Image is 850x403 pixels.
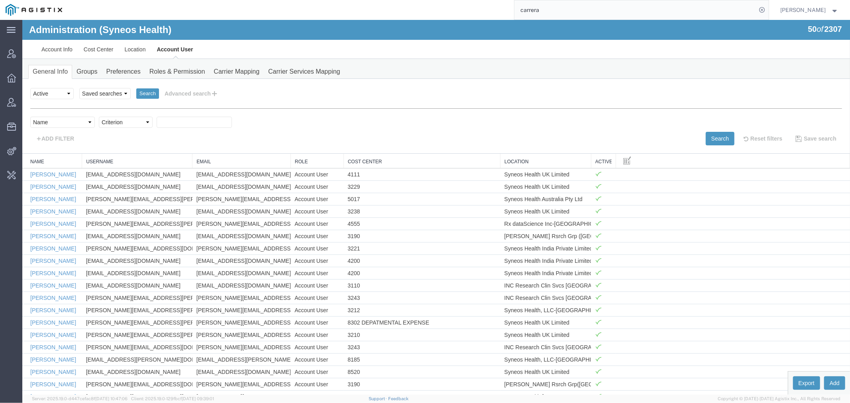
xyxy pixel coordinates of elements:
[268,222,321,235] td: Account User
[6,4,62,16] img: logo
[321,235,478,247] td: 4200
[780,5,839,15] button: [PERSON_NAME]
[174,139,264,145] a: Email
[482,139,565,145] a: Location
[8,312,54,318] a: [PERSON_NAME]
[8,361,54,368] a: [PERSON_NAME]
[114,68,137,79] button: Search
[60,309,170,321] td: [PERSON_NAME][EMAIL_ADDRESS][PERSON_NAME][DOMAIN_NAME]
[8,188,54,195] a: [PERSON_NAME]
[170,259,268,272] td: [EMAIL_ADDRESS][DOMAIN_NAME]
[321,185,478,198] td: 3238
[478,134,569,149] th: Location
[95,396,128,401] span: [DATE] 10:47:06
[8,299,54,306] a: [PERSON_NAME]
[268,346,321,358] td: Account User
[683,112,712,125] button: Search
[268,296,321,309] td: Account User
[802,356,823,370] button: Add
[8,151,54,158] a: [PERSON_NAME]
[478,272,569,284] td: INC Research Clin Svcs [GEOGRAPHIC_DATA]
[8,275,54,281] a: [PERSON_NAME]
[60,284,170,296] td: [PERSON_NAME][EMAIL_ADDRESS][PERSON_NAME][DOMAIN_NAME]
[268,358,321,370] td: Account User
[321,358,478,370] td: 3190
[8,225,54,232] a: [PERSON_NAME]
[478,358,569,370] td: [PERSON_NAME] Rsrch Grp([GEOGRAPHIC_DATA]
[241,45,322,59] a: Carrier Services Mapping
[137,67,202,80] button: Advanced search
[64,139,166,145] a: Username
[8,349,54,355] a: [PERSON_NAME]
[170,134,268,149] th: Email
[478,321,569,333] td: INC Research Clin Svcs [GEOGRAPHIC_DATA]
[268,235,321,247] td: Account User
[60,346,170,358] td: [EMAIL_ADDRESS][DOMAIN_NAME]
[8,250,54,256] a: [PERSON_NAME]
[321,259,478,272] td: 3110
[8,324,54,331] a: [PERSON_NAME]
[321,247,478,259] td: 4200
[8,201,54,207] a: [PERSON_NAME]
[478,185,569,198] td: Syneos Health UK Limited
[388,396,408,401] a: Feedback
[60,160,170,173] td: [EMAIL_ADDRESS][DOMAIN_NAME]
[170,358,268,370] td: [PERSON_NAME][EMAIL_ADDRESS][DOMAIN_NAME]
[268,284,321,296] td: Account User
[321,296,478,309] td: 8302 DEPATMENTAL EXPENSE
[60,185,170,198] td: [EMAIL_ADDRESS][DOMAIN_NAME]
[80,45,123,59] a: Preferences
[478,259,569,272] td: INC Research Clin Svcs [GEOGRAPHIC_DATA]
[478,284,569,296] td: Syneos Health, LLC-[GEOGRAPHIC_DATA] [GEOGRAPHIC_DATA] [GEOGRAPHIC_DATA]
[60,134,170,149] th: Username
[170,296,268,309] td: [PERSON_NAME][EMAIL_ADDRESS][PERSON_NAME][DOMAIN_NAME]
[569,134,593,149] th: Active
[60,321,170,333] td: [PERSON_NAME][EMAIL_ADDRESS][DOMAIN_NAME]
[22,20,850,395] iframe: FS Legacy Container
[321,160,478,173] td: 3229
[268,210,321,222] td: Account User
[268,259,321,272] td: Account User
[170,333,268,346] td: [EMAIL_ADDRESS][PERSON_NAME][DOMAIN_NAME]
[60,259,170,272] td: [EMAIL_ADDRESS][DOMAIN_NAME]
[97,20,129,39] a: Location
[268,247,321,259] td: Account User
[321,333,478,346] td: 8185
[478,160,569,173] td: Syneos Health UK Limited
[60,247,170,259] td: [EMAIL_ADDRESS][DOMAIN_NAME]
[268,321,321,333] td: Account User
[268,173,321,185] td: Account User
[478,309,569,321] td: Syneos Health UK Limited
[8,164,54,170] a: [PERSON_NAME]
[478,173,569,185] td: Syneos Health Australia Pty Ltd
[8,287,54,293] a: [PERSON_NAME]
[123,45,187,59] a: Roles & Permission
[170,321,268,333] td: [PERSON_NAME][EMAIL_ADDRESS][DOMAIN_NAME]
[781,6,826,14] span: Carrie Virgilio
[170,370,268,383] td: [PERSON_NAME][EMAIL_ADDRESS][DOMAIN_NAME]
[273,139,317,145] a: Role
[321,210,478,222] td: 3190
[326,139,474,145] a: Cost Center
[8,374,54,380] a: [PERSON_NAME]
[598,134,612,148] button: Manage table columns
[268,333,321,346] td: Account User
[170,160,268,173] td: [EMAIL_ADDRESS][DOMAIN_NAME]
[8,176,54,182] a: [PERSON_NAME]
[478,247,569,259] td: Syneos Health India Private Limited
[321,198,478,210] td: 4555
[714,112,766,125] button: Reset filters
[321,346,478,358] td: 8520
[268,198,321,210] td: Account User
[321,134,478,149] th: Cost Center
[478,198,569,210] td: Rx dataScience Inc-[GEOGRAPHIC_DATA] [GEOGRAPHIC_DATA] [GEOGRAPHIC_DATA]
[478,296,569,309] td: Syneos Health UK Limited
[321,284,478,296] td: 3212
[8,139,55,145] a: Name
[60,198,170,210] td: [PERSON_NAME][EMAIL_ADDRESS][PERSON_NAME][DOMAIN_NAME]
[60,222,170,235] td: [PERSON_NAME][EMAIL_ADDRESS][DOMAIN_NAME]
[8,112,57,125] button: ADD FILTER
[182,396,214,401] span: [DATE] 09:39:01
